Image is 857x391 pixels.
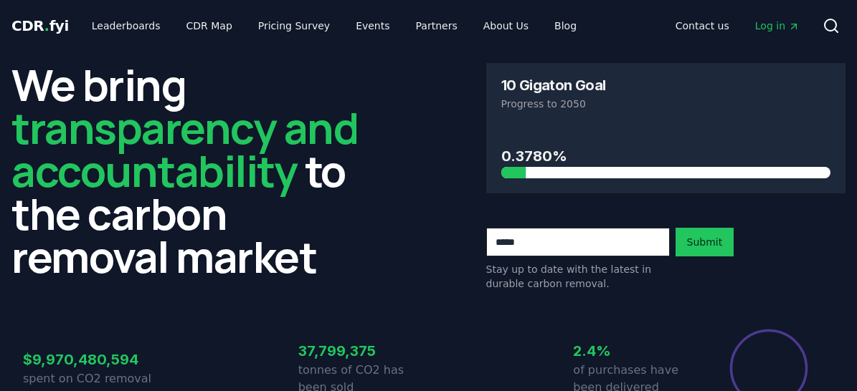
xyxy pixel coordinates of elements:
a: About Us [472,13,540,39]
span: Log in [755,19,800,33]
p: Progress to 2050 [501,97,831,111]
p: Stay up to date with the latest in durable carbon removal. [486,262,670,291]
h3: 0.3780% [501,145,831,167]
h3: 2.4% [573,340,704,362]
h3: 37,799,375 [298,340,429,362]
h2: We bring to the carbon removal market [11,63,371,278]
a: Pricing Survey [247,13,341,39]
a: CDR.fyi [11,16,69,36]
a: CDR Map [175,13,244,39]
p: spent on CO2 removal [23,370,153,387]
span: . [44,17,49,34]
h3: $9,970,480,594 [23,349,153,370]
a: Leaderboards [80,13,172,39]
a: Events [344,13,401,39]
button: Submit [676,228,734,256]
span: transparency and accountability [11,98,358,200]
a: Blog [543,13,588,39]
h3: 10 Gigaton Goal [501,78,606,92]
a: Partners [404,13,469,39]
span: CDR fyi [11,17,69,34]
a: Log in [744,13,811,39]
a: Contact us [664,13,741,39]
nav: Main [80,13,588,39]
nav: Main [664,13,811,39]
